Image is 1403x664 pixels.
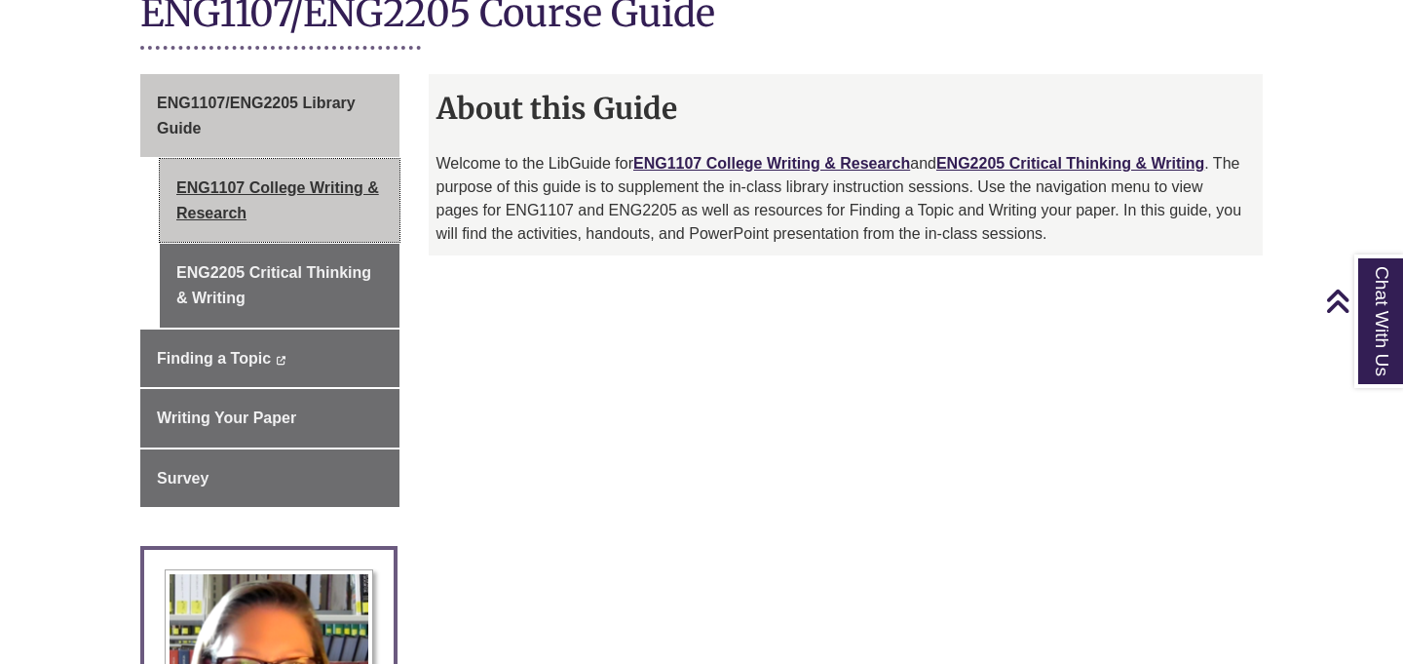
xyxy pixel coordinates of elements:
[633,155,910,172] a: ENG1107 College Writing & Research
[140,330,399,388] a: Finding a Topic
[160,244,399,327] a: ENG2205 Critical Thinking & Writing
[140,389,399,448] a: Writing Your Paper
[157,410,296,426] span: Writing Your Paper
[160,159,399,242] a: ENG1107 College Writing & Research
[140,449,399,508] a: Survey
[157,95,356,137] span: ENG1107/ENG2205 Library Guide
[436,152,1256,246] p: Welcome to the LibGuide for and . The purpose of this guide is to supplement the in-class library...
[140,74,399,157] a: ENG1107/ENG2205 Library Guide
[936,155,1204,172] a: ENG2205 Critical Thinking & Writing
[140,74,399,507] div: Guide Page Menu
[429,84,1264,133] h2: About this Guide
[157,470,209,487] span: Survey
[1325,288,1398,314] a: Back to Top
[275,356,285,365] i: This link opens in a new window
[157,350,271,367] span: Finding a Topic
